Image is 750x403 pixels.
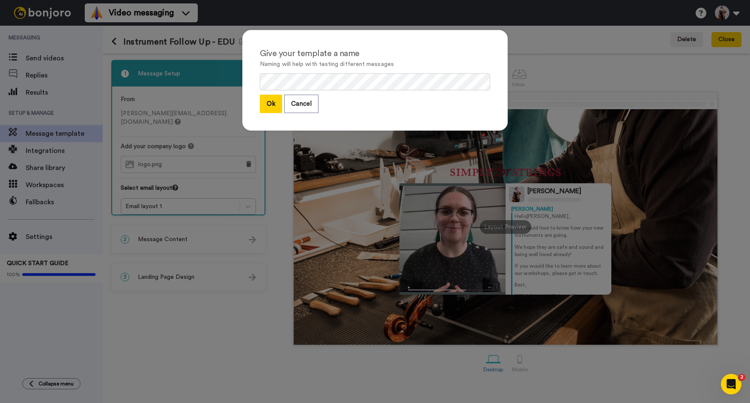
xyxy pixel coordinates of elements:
button: Ok [260,95,282,113]
iframe: Intercom live chat [721,374,741,394]
div: Give your template a name [260,48,490,60]
button: Cancel [284,95,318,113]
span: 2 [738,374,745,381]
p: Naming will help with testing different messages [260,60,490,69]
